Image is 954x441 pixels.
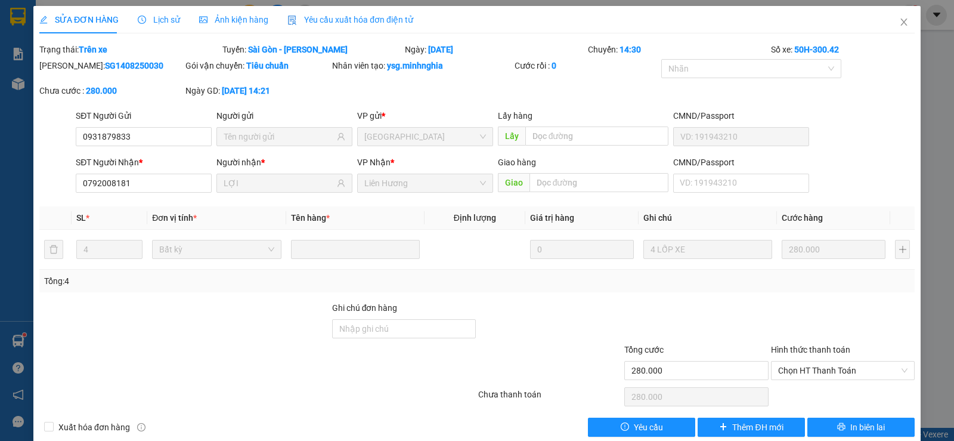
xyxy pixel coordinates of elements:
b: 50H-300.42 [794,45,839,54]
input: 0 [782,240,885,259]
div: Ngày GD: [185,84,329,97]
span: user [337,179,345,187]
div: Người nhận [216,156,352,169]
div: Trạng thái: [38,43,221,56]
input: Tên người nhận [224,177,334,190]
input: 0 [530,240,634,259]
input: VD: 191943210 [673,127,809,146]
span: edit [39,16,48,24]
b: 0 [552,61,556,70]
span: Thêm ĐH mới [732,421,783,434]
span: clock-circle [138,16,146,24]
button: delete [44,240,63,259]
b: 280.000 [86,86,117,95]
div: Chuyến: [587,43,770,56]
input: Dọc đường [525,127,669,146]
span: Giao hàng [498,158,536,167]
b: ysg.minhnghia [387,61,443,70]
input: VD: Bàn, Ghế [291,240,420,259]
span: Giao [498,173,529,192]
span: close [899,17,909,27]
span: In biên lai [850,421,885,434]
span: Yêu cầu xuất hóa đơn điện tử [287,15,413,24]
b: Sài Gòn - [PERSON_NAME] [248,45,348,54]
div: SĐT Người Gửi [76,109,212,122]
div: Cước rồi : [515,59,658,72]
span: Chọn HT Thanh Toán [778,362,907,380]
b: SG1408250030 [105,61,163,70]
div: CMND/Passport [673,156,809,169]
button: plus [895,240,910,259]
span: Yêu cầu [634,421,663,434]
button: Close [887,6,921,39]
span: SỬA ĐƠN HÀNG [39,15,119,24]
div: SĐT Người Nhận [76,156,212,169]
b: [DATE] 14:21 [222,86,270,95]
div: VP gửi [357,109,493,122]
span: picture [199,16,207,24]
input: Dọc đường [529,173,669,192]
div: Ngày: [404,43,587,56]
b: [DATE] [428,45,453,54]
span: plus [719,423,727,432]
label: Ghi chú đơn hàng [332,303,398,313]
span: Xuất hóa đơn hàng [54,421,135,434]
span: Ảnh kiện hàng [199,15,268,24]
div: Nhân viên tạo: [332,59,513,72]
span: Lấy [498,127,525,146]
span: Sài Gòn [364,128,486,146]
input: Tên người gửi [224,130,334,143]
span: Giá trị hàng [530,213,574,223]
div: Gói vận chuyển: [185,59,329,72]
div: Số xe: [770,43,916,56]
span: info-circle [137,423,145,431]
input: Ghi chú đơn hàng [332,319,476,338]
span: user [337,132,345,141]
span: exclamation-circle [621,423,629,432]
span: Bất kỳ [159,240,274,258]
div: Chưa cước : [39,84,183,97]
span: Lấy hàng [498,111,532,121]
span: VP Nhận [357,158,391,167]
span: Liên Hương [364,174,486,192]
span: Tổng cước [624,345,664,354]
span: Định lượng [454,213,496,223]
button: printerIn biên lai [807,418,915,437]
span: Đơn vị tính [152,213,197,223]
img: icon [287,16,297,25]
th: Ghi chú [639,206,777,230]
label: Hình thức thanh toán [771,345,850,354]
div: [PERSON_NAME]: [39,59,183,72]
b: Trên xe [79,45,107,54]
span: printer [837,423,845,432]
div: Tuyến: [221,43,404,56]
b: Tiêu chuẩn [246,61,289,70]
div: Tổng: 4 [44,275,369,288]
button: exclamation-circleYêu cầu [588,418,695,437]
button: plusThêm ĐH mới [698,418,805,437]
span: SL [76,213,86,223]
span: Lịch sử [138,15,180,24]
input: Ghi Chú [643,240,772,259]
b: 14:30 [620,45,641,54]
div: Người gửi [216,109,352,122]
div: Chưa thanh toán [477,388,623,409]
span: Tên hàng [291,213,330,223]
div: CMND/Passport [673,109,809,122]
span: Cước hàng [782,213,823,223]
